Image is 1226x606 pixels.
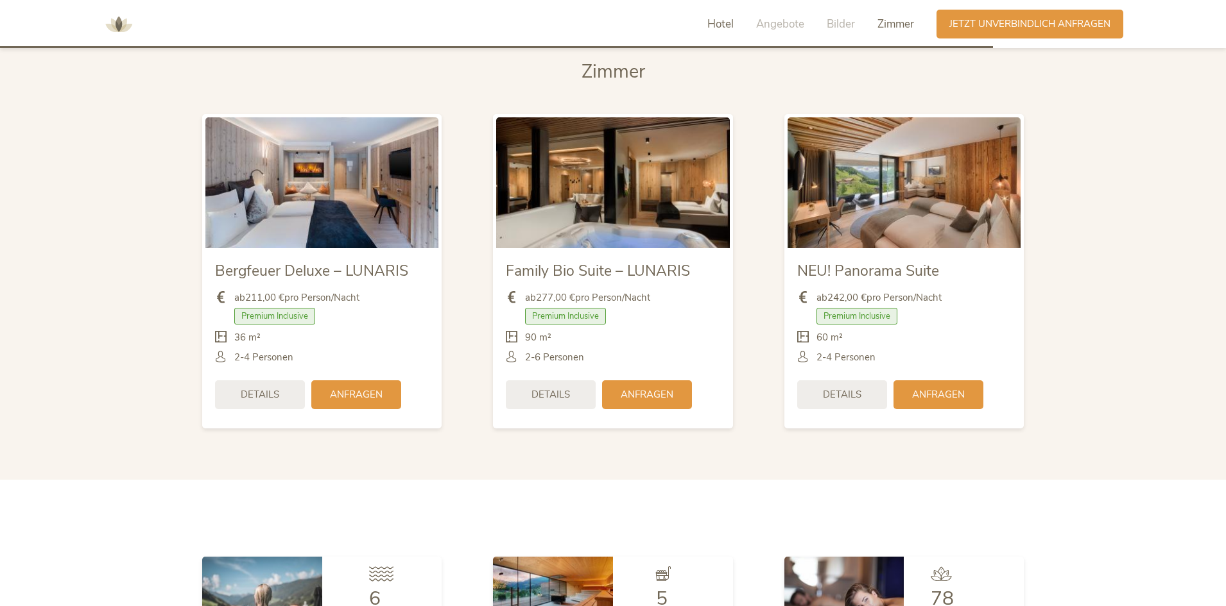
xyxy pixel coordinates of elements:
[215,261,408,281] span: Bergfeuer Deluxe – LUNARIS
[816,291,942,305] span: ab pro Person/Nacht
[234,291,359,305] span: ab pro Person/Nacht
[582,59,645,84] span: Zimmer
[621,388,673,401] span: Anfragen
[788,117,1021,248] img: NEU! Panorama Suite
[949,17,1110,31] span: Jetzt unverbindlich anfragen
[330,388,383,401] span: Anfragen
[99,19,138,28] a: AMONTI & LUNARIS Wellnessresort
[241,388,279,401] span: Details
[797,261,939,281] span: NEU! Panorama Suite
[205,117,438,248] img: Bergfeuer Deluxe – LUNARIS
[245,291,284,304] b: 211,00 €
[531,388,570,401] span: Details
[707,17,734,31] span: Hotel
[496,117,729,248] img: Family Bio Suite – LUNARIS
[816,351,876,364] span: 2-4 Personen
[877,17,914,31] span: Zimmer
[827,291,867,304] b: 242,00 €
[234,308,315,324] span: Premium Inclusive
[816,308,897,324] span: Premium Inclusive
[823,388,861,401] span: Details
[525,308,606,324] span: Premium Inclusive
[756,17,804,31] span: Angebote
[525,351,584,364] span: 2-6 Personen
[234,331,261,344] span: 36 m²
[816,331,843,344] span: 60 m²
[912,388,965,401] span: Anfragen
[525,291,650,305] span: ab pro Person/Nacht
[536,291,575,304] b: 277,00 €
[506,261,690,281] span: Family Bio Suite – LUNARIS
[234,351,293,364] span: 2-4 Personen
[525,331,551,344] span: 90 m²
[99,5,138,44] img: AMONTI & LUNARIS Wellnessresort
[827,17,855,31] span: Bilder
